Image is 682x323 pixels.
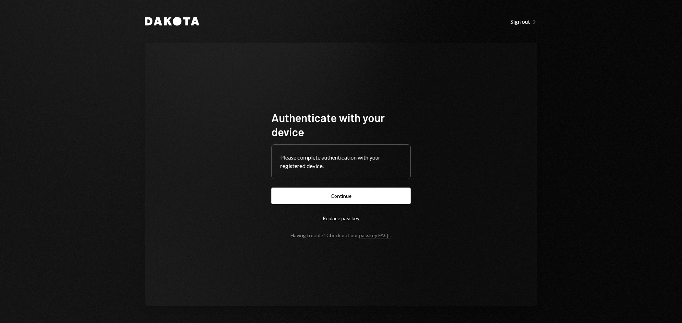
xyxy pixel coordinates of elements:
[291,232,392,238] div: Having trouble? Check out our .
[271,210,411,227] button: Replace passkey
[280,153,402,170] div: Please complete authentication with your registered device.
[271,188,411,204] button: Continue
[510,17,537,25] a: Sign out
[359,232,391,239] a: passkey FAQs
[510,18,537,25] div: Sign out
[271,110,411,139] h1: Authenticate with your device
